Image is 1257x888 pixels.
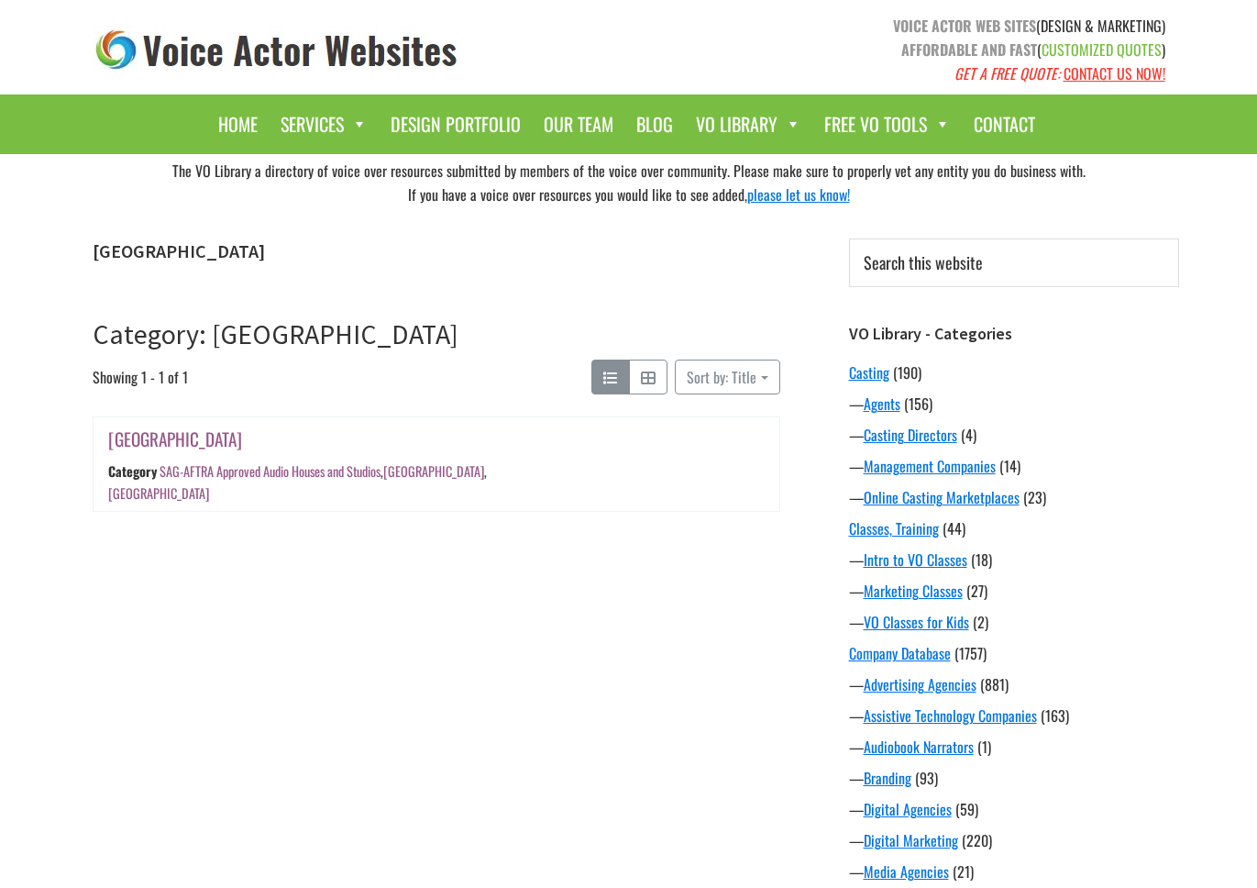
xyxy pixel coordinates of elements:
[381,104,530,145] a: Design Portfolio
[108,483,209,503] a: [GEOGRAPHIC_DATA]
[849,393,1179,415] div: —
[849,580,1179,602] div: —
[108,462,487,503] div: , ,
[961,424,976,446] span: (4)
[962,829,992,851] span: (220)
[209,104,267,145] a: Home
[93,316,458,351] a: Category: [GEOGRAPHIC_DATA]
[864,424,957,446] a: Casting Directors
[864,798,952,820] a: Digital Agencies
[980,673,1009,695] span: (881)
[271,104,377,145] a: Services
[849,549,1179,571] div: —
[977,736,991,758] span: (1)
[93,317,780,539] article: Category: Nova Scotia
[643,14,1165,85] p: (DESIGN & MARKETING) ( )
[864,611,969,633] a: VO Classes for Kids
[849,829,1179,851] div: —
[849,705,1179,727] div: —
[159,462,380,482] a: SAG-AFTRA Approved Audio Houses and Studios
[108,426,242,452] a: [GEOGRAPHIC_DATA]
[849,486,1179,508] div: —
[93,240,780,262] h1: [GEOGRAPHIC_DATA]
[953,860,974,882] span: (21)
[864,455,996,477] a: Management Companies
[955,798,978,820] span: (59)
[864,580,963,602] a: Marketing Classes
[971,549,992,571] span: (18)
[747,183,850,205] a: please let us know!
[79,154,1179,211] div: The VO Library a directory of voice over resources submitted by members of the voice over communi...
[999,455,1020,477] span: (14)
[904,393,932,415] span: (156)
[965,104,1044,145] a: Contact
[849,798,1179,820] div: —
[864,860,949,882] a: Media Agencies
[864,767,911,789] a: Branding
[864,829,958,851] a: Digital Marketing
[1041,705,1069,727] span: (163)
[864,673,976,695] a: Advertising Agencies
[849,736,1179,758] div: —
[93,360,188,394] span: Showing 1 - 1 of 1
[627,104,682,145] a: Blog
[954,642,987,664] span: (1757)
[973,611,988,633] span: (2)
[1023,486,1046,508] span: (23)
[849,361,889,383] a: Casting
[966,580,987,602] span: (27)
[535,104,623,145] a: Our Team
[382,462,483,482] a: [GEOGRAPHIC_DATA]
[954,62,1060,84] em: GET A FREE QUOTE:
[849,611,1179,633] div: —
[864,486,1020,508] a: Online Casting Marketplaces
[815,104,960,145] a: Free VO Tools
[849,642,951,664] a: Company Database
[1042,39,1162,61] span: CUSTOMIZED QUOTES
[864,736,974,758] a: Audiobook Narrators
[864,705,1037,727] a: Assistive Technology Companies
[849,767,1179,789] div: —
[849,239,1179,287] input: Search this website
[93,26,461,74] img: voice_actor_websites_logo
[687,104,810,145] a: VO Library
[1064,62,1165,84] a: CONTACT US NOW!
[849,673,1179,695] div: —
[849,424,1179,446] div: —
[108,462,157,482] div: Category
[864,393,900,415] a: Agents
[849,860,1179,882] div: —
[849,324,1179,344] h3: VO Library - Categories
[849,455,1179,477] div: —
[675,360,779,394] button: Sort by: Title
[901,39,1037,61] strong: AFFORDABLE AND FAST
[849,517,939,539] a: Classes, Training
[893,361,921,383] span: (190)
[893,15,1036,37] strong: VOICE ACTOR WEB SITES
[943,517,965,539] span: (44)
[864,549,967,571] a: Intro to VO Classes
[915,767,938,789] span: (93)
